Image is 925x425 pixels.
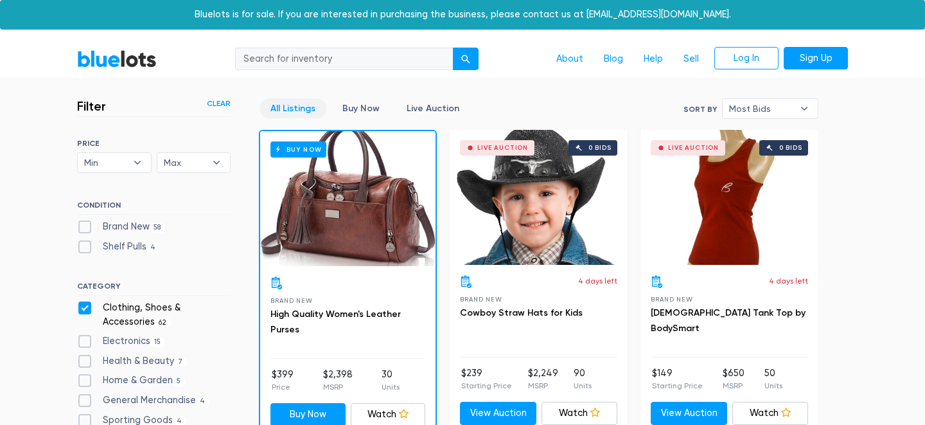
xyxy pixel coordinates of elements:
[528,366,558,392] li: $2,249
[323,381,353,393] p: MSRP
[203,153,230,172] b: ▾
[260,98,326,118] a: All Listings
[588,145,612,151] div: 0 bids
[683,104,717,115] label: Sort By
[331,98,391,118] a: Buy Now
[77,201,231,215] h6: CONDITION
[235,48,454,71] input: Search for inventory
[207,98,231,109] a: Clear
[652,366,703,392] li: $149
[542,402,618,425] a: Watch
[769,275,808,287] p: 4 days left
[150,223,165,233] span: 58
[732,402,809,425] a: Watch
[477,145,528,151] div: Live Auction
[173,377,185,387] span: 5
[77,282,231,296] h6: CATEGORY
[77,334,165,348] label: Electronics
[270,309,401,335] a: High Quality Women's Leather Purses
[668,145,719,151] div: Live Auction
[382,381,400,393] p: Units
[323,368,353,393] li: $2,398
[578,275,617,287] p: 4 days left
[460,296,502,303] span: Brand New
[77,301,231,329] label: Clothing, Shoes & Accessories
[84,153,127,172] span: Min
[77,393,209,408] label: General Merchandise
[155,318,171,328] span: 62
[77,240,160,254] label: Shelf Pulls
[260,131,436,266] a: Buy Now
[460,402,536,425] a: View Auction
[272,381,294,393] p: Price
[460,307,583,318] a: Cowboy Straw Hats for Kids
[77,374,185,388] label: Home & Garden
[270,141,326,158] h6: Buy Now
[633,47,673,71] a: Help
[146,242,160,253] span: 4
[714,47,779,70] a: Log In
[652,380,703,392] p: Starting Price
[651,296,692,303] span: Brand New
[729,99,793,118] span: Most Bids
[779,145,802,151] div: 0 bids
[77,220,165,234] label: Brand New
[77,354,187,368] label: Health & Beauty
[723,366,744,392] li: $650
[546,47,594,71] a: About
[272,368,294,393] li: $399
[461,380,512,392] p: Starting Price
[77,139,231,148] h6: PRICE
[764,366,782,392] li: 50
[673,47,709,71] a: Sell
[528,380,558,392] p: MSRP
[174,357,187,367] span: 7
[164,153,206,172] span: Max
[723,380,744,392] p: MSRP
[764,380,782,392] p: Units
[461,366,512,392] li: $239
[574,366,592,392] li: 90
[784,47,848,70] a: Sign Up
[396,98,470,118] a: Live Auction
[651,402,727,425] a: View Auction
[791,99,818,118] b: ▾
[651,307,806,334] a: [DEMOGRAPHIC_DATA] Tank Top by BodySmart
[450,130,628,265] a: Live Auction 0 bids
[150,338,165,348] span: 15
[196,396,209,406] span: 4
[77,50,157,68] a: BlueLots
[574,380,592,392] p: Units
[594,47,633,71] a: Blog
[270,297,312,304] span: Brand New
[124,153,151,172] b: ▾
[77,98,106,114] h3: Filter
[382,368,400,393] li: 30
[640,130,818,265] a: Live Auction 0 bids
